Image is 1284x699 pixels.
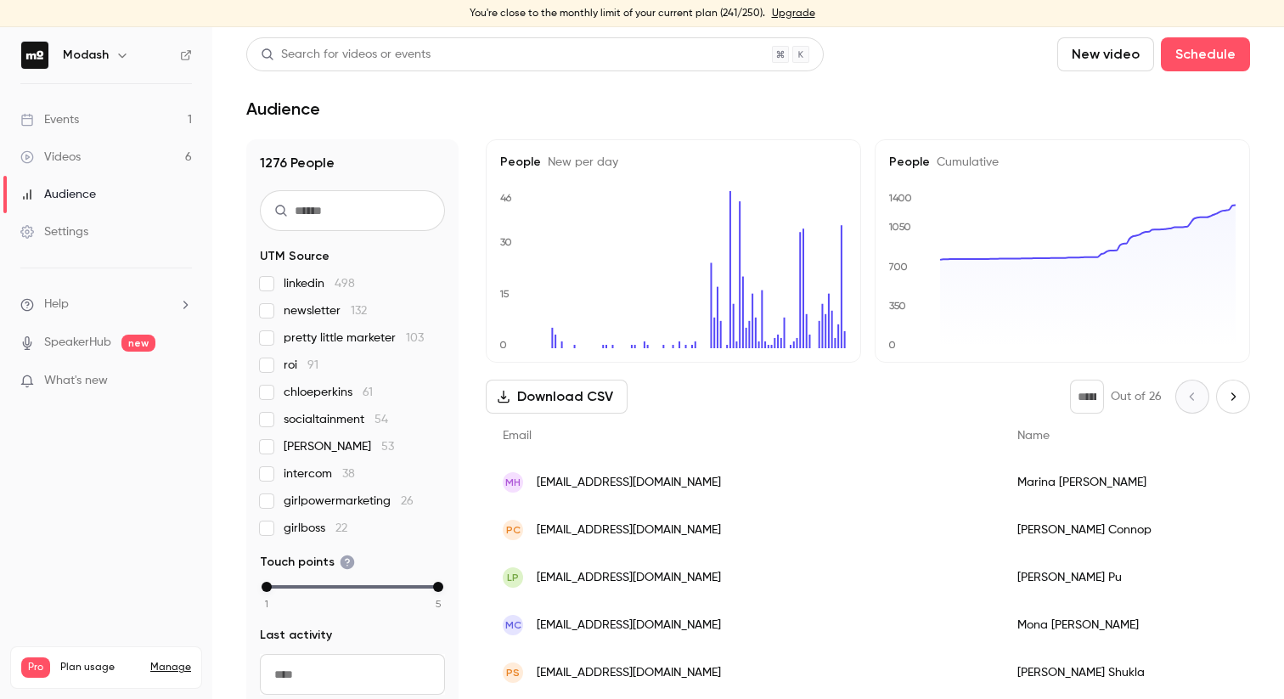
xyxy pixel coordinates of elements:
[121,335,155,352] span: new
[284,384,373,401] span: chloeperkins
[433,582,443,592] div: max
[21,657,50,678] span: Pro
[20,296,192,313] li: help-dropdown-opener
[499,339,507,351] text: 0
[888,221,911,233] text: 1050
[486,380,628,414] button: Download CSV
[44,296,69,313] span: Help
[1111,388,1162,405] p: Out of 26
[20,186,96,203] div: Audience
[1161,37,1250,71] button: Schedule
[1000,506,1253,554] div: [PERSON_NAME] Connop
[1057,37,1154,71] button: New video
[537,569,721,587] span: [EMAIL_ADDRESS][DOMAIN_NAME]
[20,149,81,166] div: Videos
[342,468,355,480] span: 38
[44,334,111,352] a: SpeakerHub
[507,570,519,585] span: LP
[888,339,896,351] text: 0
[541,156,618,168] span: New per day
[284,411,388,428] span: socialtainment
[284,520,347,537] span: girlboss
[44,372,108,390] span: What's new
[260,627,332,644] span: Last activity
[505,617,521,633] span: MC
[888,192,912,204] text: 1400
[436,596,441,612] span: 5
[363,386,373,398] span: 61
[284,465,355,482] span: intercom
[772,7,815,20] a: Upgrade
[537,521,721,539] span: [EMAIL_ADDRESS][DOMAIN_NAME]
[284,275,355,292] span: linkedin
[335,522,347,534] span: 22
[260,248,329,265] span: UTM Source
[537,474,721,492] span: [EMAIL_ADDRESS][DOMAIN_NAME]
[21,42,48,69] img: Modash
[537,664,721,682] span: [EMAIL_ADDRESS][DOMAIN_NAME]
[20,223,88,240] div: Settings
[63,47,109,64] h6: Modash
[888,261,908,273] text: 700
[506,665,520,680] span: PS
[284,357,318,374] span: roi
[1000,601,1253,649] div: Mona [PERSON_NAME]
[537,617,721,634] span: [EMAIL_ADDRESS][DOMAIN_NAME]
[1017,430,1050,442] span: Name
[260,554,355,571] span: Touch points
[284,330,424,347] span: pretty little marketer
[1216,380,1250,414] button: Next page
[60,661,140,674] span: Plan usage
[500,154,847,171] h5: People
[1000,459,1253,506] div: Marina [PERSON_NAME]
[500,192,512,204] text: 46
[307,359,318,371] span: 91
[261,46,431,64] div: Search for videos or events
[284,302,367,319] span: newsletter
[284,438,394,455] span: [PERSON_NAME]
[1000,554,1253,601] div: [PERSON_NAME] Pu
[401,495,414,507] span: 26
[500,236,512,248] text: 30
[930,156,999,168] span: Cumulative
[262,582,272,592] div: min
[889,154,1236,171] h5: People
[335,278,355,290] span: 498
[381,441,394,453] span: 53
[374,414,388,426] span: 54
[351,305,367,317] span: 132
[889,300,906,312] text: 350
[506,522,521,538] span: PC
[499,288,510,300] text: 15
[246,99,320,119] h1: Audience
[20,111,79,128] div: Events
[505,475,521,490] span: MH
[284,493,414,510] span: girlpowermarketing
[172,374,192,389] iframe: Noticeable Trigger
[265,596,268,612] span: 1
[503,430,532,442] span: Email
[406,332,424,344] span: 103
[260,654,445,695] input: From
[1000,649,1253,696] div: [PERSON_NAME] Shukla
[260,153,445,173] h1: 1276 People
[150,661,191,674] a: Manage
